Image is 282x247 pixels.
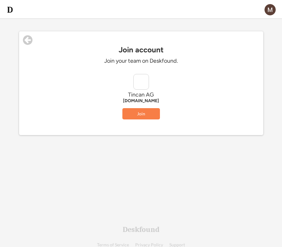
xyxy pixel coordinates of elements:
button: Join [122,108,160,119]
div: [DOMAIN_NAME] [47,98,235,103]
div: Join account [19,45,263,54]
img: yH5BAEAAAAALAAAAAABAAEAAAIBRAA7 [134,74,149,89]
div: Deskfound [123,226,160,233]
img: ACg8ocJAKxR30hYH58l-KA-l2z6cUbC6Uc3SBUfS1n5RtwcfFBJwYA=s96-c [264,4,276,15]
div: Join your team on Deskfound. [47,57,235,65]
img: d-whitebg.png [6,6,14,13]
div: Tincan AG [47,91,235,98]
